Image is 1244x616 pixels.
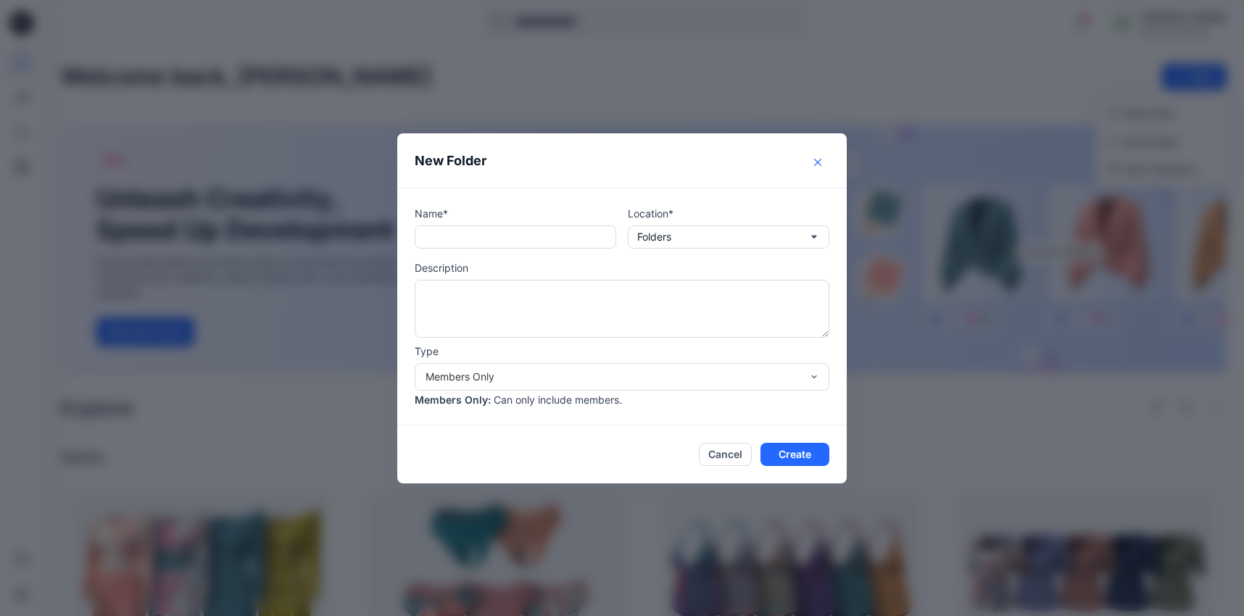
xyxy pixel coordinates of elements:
[637,229,671,245] p: Folders
[415,344,829,359] p: Type
[760,443,829,466] button: Create
[415,260,829,275] p: Description
[415,206,616,221] p: Name*
[397,133,847,188] header: New Folder
[628,206,829,221] p: Location*
[494,392,622,407] p: Can only include members.
[415,392,491,407] p: Members Only :
[806,151,829,174] button: Close
[699,443,752,466] button: Cancel
[628,225,829,249] button: Folders
[426,369,801,384] div: Members Only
